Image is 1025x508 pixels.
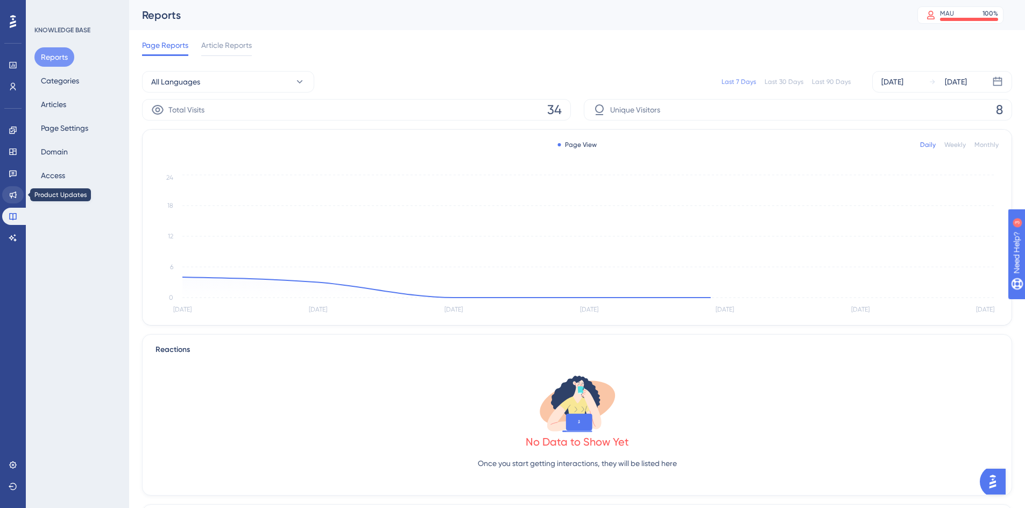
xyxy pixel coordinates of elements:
[168,232,173,240] tspan: 12
[716,306,734,313] tspan: [DATE]
[920,140,936,149] div: Daily
[980,465,1012,498] iframe: UserGuiding AI Assistant Launcher
[722,77,756,86] div: Last 7 Days
[944,140,966,149] div: Weekly
[142,8,890,23] div: Reports
[444,306,463,313] tspan: [DATE]
[851,306,870,313] tspan: [DATE]
[812,77,851,86] div: Last 90 Days
[75,5,78,14] div: 3
[168,103,204,116] span: Total Visits
[167,202,173,209] tspan: 18
[34,166,72,185] button: Access
[201,39,252,52] span: Article Reports
[173,306,192,313] tspan: [DATE]
[25,3,67,16] span: Need Help?
[151,75,200,88] span: All Languages
[34,47,74,67] button: Reports
[976,306,994,313] tspan: [DATE]
[974,140,999,149] div: Monthly
[34,26,90,34] div: KNOWLEDGE BASE
[996,101,1003,118] span: 8
[610,103,660,116] span: Unique Visitors
[945,75,967,88] div: [DATE]
[34,142,74,161] button: Domain
[309,306,327,313] tspan: [DATE]
[547,101,562,118] span: 34
[940,9,954,18] div: MAU
[557,140,597,149] div: Page View
[982,9,998,18] div: 100 %
[166,174,173,181] tspan: 24
[765,77,803,86] div: Last 30 Days
[881,75,903,88] div: [DATE]
[580,306,598,313] tspan: [DATE]
[34,118,95,138] button: Page Settings
[155,343,999,356] div: Reactions
[142,39,188,52] span: Page Reports
[34,71,86,90] button: Categories
[34,95,73,114] button: Articles
[169,294,173,301] tspan: 0
[170,263,173,271] tspan: 6
[478,457,677,470] p: Once you start getting interactions, they will be listed here
[526,434,629,449] div: No Data to Show Yet
[142,71,314,93] button: All Languages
